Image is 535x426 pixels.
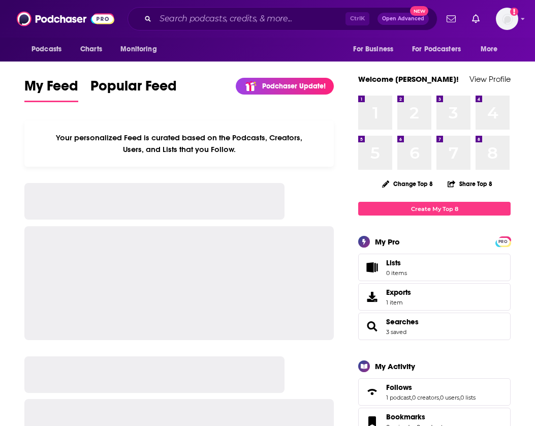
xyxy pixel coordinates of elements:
button: Change Top 8 [376,177,439,190]
span: Logged in as cmand-s [496,8,518,30]
span: Lists [362,260,382,275]
button: open menu [474,40,511,59]
button: open menu [346,40,406,59]
span: Follows [358,378,511,406]
a: My Feed [24,77,78,102]
a: 0 users [440,394,459,401]
button: open menu [24,40,75,59]
button: Open AdvancedNew [377,13,429,25]
button: Share Top 8 [447,174,493,194]
button: open menu [405,40,476,59]
a: Exports [358,283,511,311]
span: PRO [497,238,509,246]
span: New [410,6,428,16]
span: Ctrl K [345,12,369,25]
span: More [481,42,498,56]
a: 0 lists [460,394,476,401]
div: My Activity [375,361,415,371]
span: , [411,394,412,401]
span: Podcasts [32,42,61,56]
a: Welcome [PERSON_NAME]! [358,74,459,84]
a: PRO [497,237,509,245]
input: Search podcasts, credits, & more... [155,11,345,27]
span: Exports [386,288,411,297]
a: Show notifications dropdown [468,10,484,27]
a: Create My Top 8 [358,202,511,216]
a: Searches [386,317,419,326]
a: View Profile [469,74,511,84]
a: 1 podcast [386,394,411,401]
span: Exports [362,290,382,304]
a: Follows [386,383,476,392]
span: Charts [80,42,102,56]
div: My Pro [375,237,400,247]
svg: Add a profile image [510,8,518,16]
img: Podchaser - Follow, Share and Rate Podcasts [17,9,114,28]
span: For Business [353,42,393,56]
button: open menu [113,40,170,59]
a: 3 saved [386,328,406,336]
span: 0 items [386,269,407,277]
a: Bookmarks [386,412,446,421]
a: Lists [358,254,511,281]
span: Popular Feed [90,77,177,101]
div: Search podcasts, credits, & more... [128,7,437,31]
a: Popular Feed [90,77,177,102]
span: 1 item [386,299,411,306]
span: Lists [386,258,407,267]
span: , [439,394,440,401]
span: Follows [386,383,412,392]
a: Charts [74,40,108,59]
span: , [459,394,460,401]
a: Searches [362,319,382,333]
span: Monitoring [120,42,156,56]
button: Show profile menu [496,8,518,30]
span: Bookmarks [386,412,425,421]
a: Show notifications dropdown [443,10,460,27]
span: Lists [386,258,401,267]
div: Your personalized Feed is curated based on the Podcasts, Creators, Users, and Lists that you Follow. [24,120,334,167]
a: Follows [362,385,382,399]
span: Open Advanced [382,16,424,21]
span: My Feed [24,77,78,101]
span: Searches [358,313,511,340]
img: User Profile [496,8,518,30]
a: 0 creators [412,394,439,401]
span: For Podcasters [412,42,461,56]
p: Podchaser Update! [262,82,326,90]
